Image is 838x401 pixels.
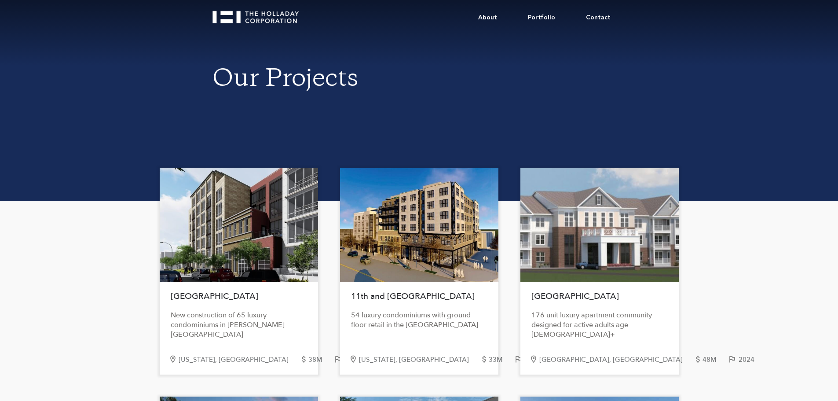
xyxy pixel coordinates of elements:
[171,287,307,306] h1: [GEOGRAPHIC_DATA]
[463,4,512,31] a: About
[489,356,514,364] div: 33M
[571,4,626,31] a: Contact
[212,66,626,94] h1: Our Projects
[531,310,668,339] div: 176 unit luxury apartment community designed for active adults age [DEMOGRAPHIC_DATA]+
[512,4,571,31] a: Portfolio
[539,356,694,364] div: [GEOGRAPHIC_DATA], [GEOGRAPHIC_DATA]
[531,287,668,306] h1: [GEOGRAPHIC_DATA]
[179,356,300,364] div: [US_STATE], [GEOGRAPHIC_DATA]
[359,356,480,364] div: [US_STATE], [GEOGRAPHIC_DATA]
[171,310,307,339] div: New construction of 65 luxury condominiums in [PERSON_NAME][GEOGRAPHIC_DATA]
[308,356,333,364] div: 38M
[703,356,728,364] div: 48M
[739,356,765,364] div: 2024
[351,310,487,330] div: 54 luxury condominiums with ground floor retail in the [GEOGRAPHIC_DATA]
[351,287,487,306] h1: 11th and [GEOGRAPHIC_DATA]
[212,4,307,23] a: home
